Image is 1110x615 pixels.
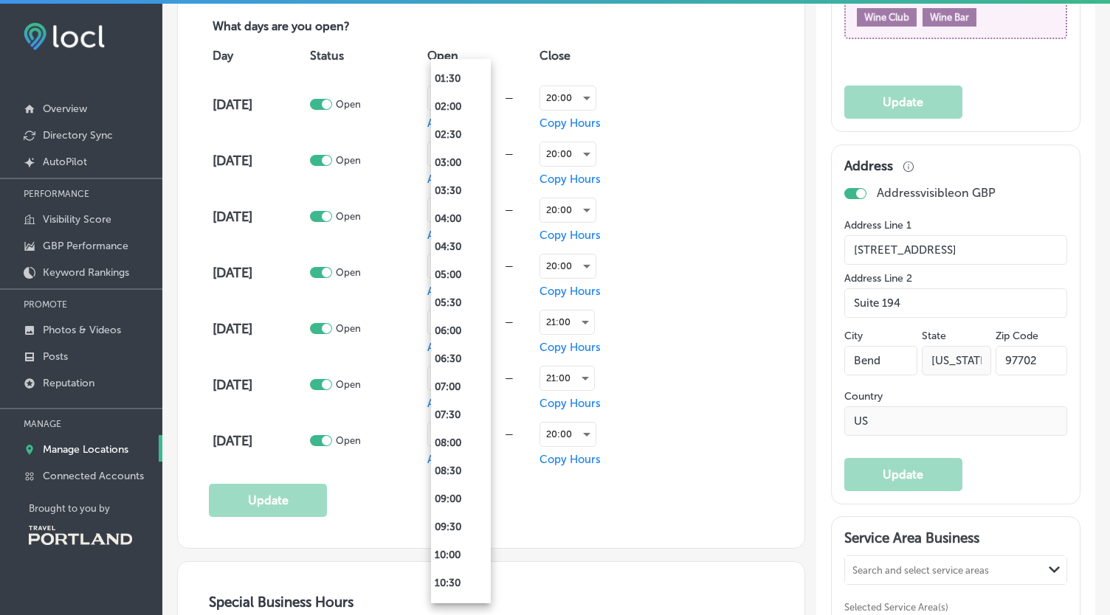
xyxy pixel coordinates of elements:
[431,569,491,597] li: 10:30
[43,129,113,142] p: Directory Sync
[431,345,491,373] li: 06:30
[431,513,491,541] li: 09:30
[43,443,128,456] p: Manage Locations
[43,377,94,389] p: Reputation
[431,233,491,261] li: 04:30
[43,156,87,168] p: AutoPilot
[431,261,491,289] li: 05:00
[43,213,111,226] p: Visibility Score
[431,373,491,401] li: 07:00
[431,205,491,233] li: 04:00
[431,177,491,205] li: 03:30
[43,350,68,363] p: Posts
[431,457,491,485] li: 08:30
[431,93,491,121] li: 02:00
[43,324,121,336] p: Photos & Videos
[43,266,129,279] p: Keyword Rankings
[24,23,105,50] img: fda3e92497d09a02dc62c9cd864e3231.png
[431,429,491,457] li: 08:00
[43,102,87,115] p: Overview
[431,289,491,317] li: 05:30
[43,240,128,252] p: GBP Performance
[431,149,491,177] li: 03:00
[29,526,132,545] img: Travel Portland
[431,401,491,429] li: 07:30
[431,65,491,93] li: 01:30
[431,485,491,513] li: 09:00
[431,317,491,345] li: 06:00
[431,541,491,569] li: 10:00
[431,121,491,149] li: 02:30
[43,470,144,482] p: Connected Accounts
[29,503,162,514] p: Brought to you by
